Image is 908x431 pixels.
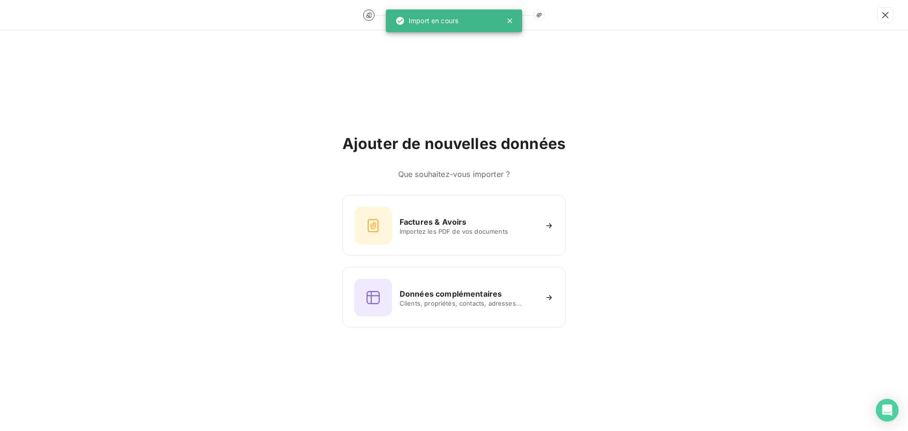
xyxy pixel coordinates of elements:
span: Importez les PDF de vos documents [400,228,537,235]
div: Import en cours [395,12,458,29]
h2: Ajouter de nouvelles données [342,134,566,153]
h6: Données complémentaires [400,288,502,299]
h6: Factures & Avoirs [400,216,467,228]
div: Open Intercom Messenger [876,399,899,422]
h6: Que souhaitez-vous importer ? [342,168,566,180]
span: Clients, propriétés, contacts, adresses... [400,299,537,307]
